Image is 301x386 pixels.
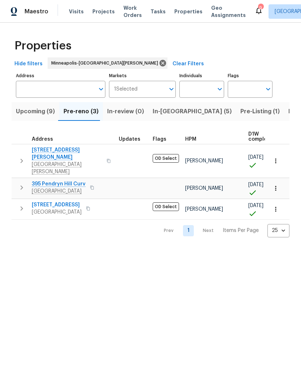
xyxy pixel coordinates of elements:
[211,4,246,19] span: Geo Assignments
[248,203,263,208] span: [DATE]
[114,86,138,92] span: 1 Selected
[14,60,43,69] span: Hide filters
[32,201,82,209] span: [STREET_ADDRESS]
[14,42,71,49] span: Properties
[215,84,225,94] button: Open
[64,106,99,117] span: Pre-reno (3)
[109,74,176,78] label: Markets
[258,4,263,12] div: 9
[32,209,82,216] span: [GEOGRAPHIC_DATA]
[170,57,207,71] button: Clear Filters
[153,202,179,211] span: OD Select
[157,224,289,237] nav: Pagination Navigation
[173,60,204,69] span: Clear Filters
[51,60,161,67] span: Minneapolis-[GEOGRAPHIC_DATA][PERSON_NAME]
[166,84,176,94] button: Open
[248,155,263,160] span: [DATE]
[96,84,106,94] button: Open
[183,225,194,236] a: Goto page 1
[12,57,45,71] button: Hide filters
[107,106,144,117] span: In-review (0)
[25,8,48,15] span: Maestro
[248,182,263,187] span: [DATE]
[185,158,223,163] span: [PERSON_NAME]
[240,106,280,117] span: Pre-Listing (1)
[123,4,142,19] span: Work Orders
[150,9,166,14] span: Tasks
[48,57,167,69] div: Minneapolis-[GEOGRAPHIC_DATA][PERSON_NAME]
[174,8,202,15] span: Properties
[32,137,53,142] span: Address
[185,186,223,191] span: [PERSON_NAME]
[179,74,224,78] label: Individuals
[267,221,289,240] div: 25
[153,137,166,142] span: Flags
[16,74,105,78] label: Address
[228,74,272,78] label: Flags
[223,227,259,234] p: Items Per Page
[185,137,196,142] span: HPM
[92,8,115,15] span: Projects
[185,207,223,212] span: [PERSON_NAME]
[248,132,272,142] span: D1W complete
[119,137,140,142] span: Updates
[16,106,55,117] span: Upcoming (9)
[153,106,232,117] span: In-[GEOGRAPHIC_DATA] (5)
[69,8,84,15] span: Visits
[153,154,179,163] span: OD Select
[263,84,273,94] button: Open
